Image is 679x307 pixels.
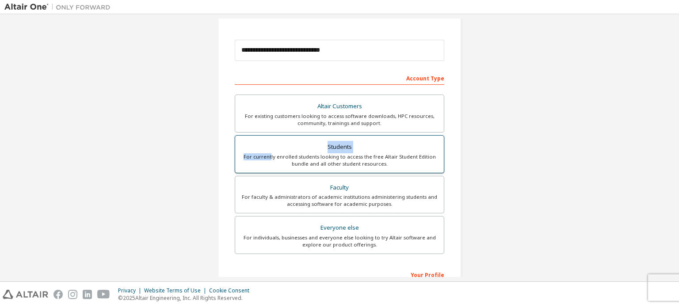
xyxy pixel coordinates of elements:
div: Students [240,141,439,153]
img: linkedin.svg [83,290,92,299]
img: instagram.svg [68,290,77,299]
div: For existing customers looking to access software downloads, HPC resources, community, trainings ... [240,113,439,127]
div: For currently enrolled students looking to access the free Altair Student Edition bundle and all ... [240,153,439,167]
img: altair_logo.svg [3,290,48,299]
div: Website Terms of Use [144,287,209,294]
div: Your Profile [235,267,444,281]
div: For faculty & administrators of academic institutions administering students and accessing softwa... [240,193,439,208]
div: Account Type [235,71,444,85]
div: Everyone else [240,222,439,234]
div: Privacy [118,287,144,294]
div: Faculty [240,182,439,194]
img: Altair One [4,3,115,11]
div: Cookie Consent [209,287,255,294]
p: © 2025 Altair Engineering, Inc. All Rights Reserved. [118,294,255,302]
div: For individuals, businesses and everyone else looking to try Altair software and explore our prod... [240,234,439,248]
div: Altair Customers [240,100,439,113]
img: facebook.svg [53,290,63,299]
img: youtube.svg [97,290,110,299]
